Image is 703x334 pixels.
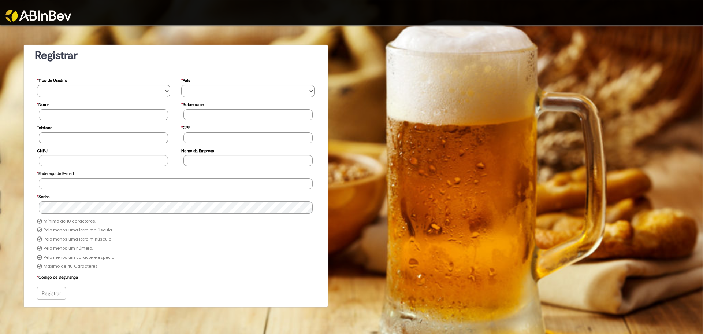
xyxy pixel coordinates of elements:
label: Pelo menos um número. [44,246,93,252]
label: País [181,74,190,85]
label: Sobrenome [181,99,204,109]
label: Endereço de E-mail [37,168,74,178]
label: Mínimo de 10 caracteres. [44,219,96,224]
label: Tipo de Usuário [37,74,67,85]
img: ABInbev-white.png [5,10,71,22]
label: Nome da Empresa [181,145,214,155]
label: Código de Segurança [37,271,78,282]
label: Pelo menos um caractere especial. [44,255,116,261]
h1: Registrar [35,49,317,62]
label: Máximo de 40 Caracteres. [44,264,98,269]
label: CPF [181,122,190,132]
label: Pelo menos uma letra minúscula. [44,236,112,242]
label: Telefone [37,122,52,132]
label: Nome [37,99,49,109]
label: CNPJ [37,145,48,155]
label: Senha [37,191,50,201]
label: Pelo menos uma letra maiúscula. [44,227,113,233]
